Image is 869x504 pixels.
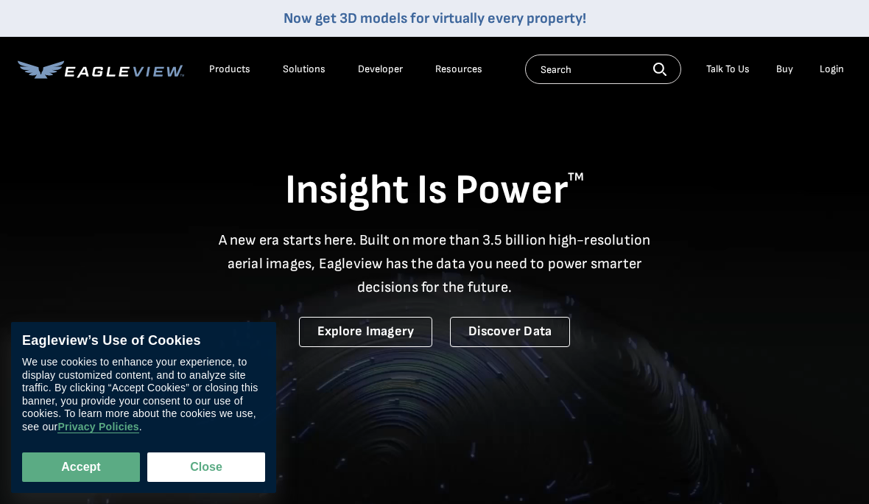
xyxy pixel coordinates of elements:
[209,228,660,299] p: A new era starts here. Built on more than 3.5 billion high-resolution aerial images, Eagleview ha...
[22,357,265,434] div: We use cookies to enhance your experience, to display customized content, and to analyze site tra...
[209,63,250,76] div: Products
[283,63,326,76] div: Solutions
[358,63,403,76] a: Developer
[147,452,265,482] button: Close
[284,10,586,27] a: Now get 3D models for virtually every property!
[525,55,681,84] input: Search
[820,63,844,76] div: Login
[435,63,482,76] div: Resources
[22,452,140,482] button: Accept
[450,317,570,347] a: Discover Data
[57,421,138,434] a: Privacy Policies
[706,63,750,76] div: Talk To Us
[22,333,265,349] div: Eagleview’s Use of Cookies
[18,165,851,217] h1: Insight Is Power
[299,317,433,347] a: Explore Imagery
[568,170,584,184] sup: TM
[776,63,793,76] a: Buy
